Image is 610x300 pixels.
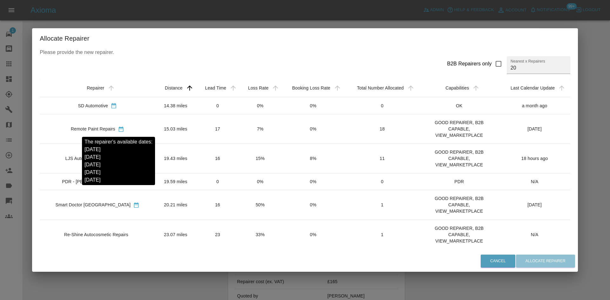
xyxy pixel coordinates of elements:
[65,155,121,162] div: LJS Automotive Refinishing
[481,255,515,268] button: Cancel
[345,144,419,173] td: 11
[155,190,196,220] td: 20.21 miles
[85,169,152,176] div: [DATE]
[281,173,345,190] td: 0%
[239,220,281,249] td: 33%
[345,114,419,144] td: 18
[239,114,281,144] td: 7%
[239,97,281,114] td: 0%
[155,114,196,144] td: 15.03 miles
[78,103,108,109] div: SD Automotive
[55,202,131,208] div: Smart Doctor [GEOGRAPHIC_DATA]
[40,49,570,56] p: Please provide the new repairer.
[248,85,268,90] div: Loss Rate
[445,85,469,90] div: Capabilities
[511,58,545,64] label: Nearest x Repairers
[499,114,570,144] td: [DATE]
[32,28,578,49] h2: Allocate Repairer
[85,146,152,153] div: [DATE]
[205,85,226,90] div: Lead Time
[196,144,239,173] td: 16
[239,173,281,190] td: 0%
[281,190,345,220] td: 0%
[85,176,152,184] div: [DATE]
[64,231,128,238] div: Re-Shine Autocosmetic Repairs
[499,190,570,220] td: [DATE]
[87,85,104,90] div: Repairer
[85,153,152,161] div: [DATE]
[71,126,115,132] div: Remote Paint Repairs
[419,220,499,249] td: GOOD REPAIRER, B2B CAPABLE, VIEW_MARKETPLACE
[345,97,419,114] td: 0
[499,220,570,249] td: N/A
[196,173,239,190] td: 0
[155,97,196,114] td: 14.38 miles
[196,190,239,220] td: 16
[155,173,196,190] td: 19.59 miles
[419,173,499,190] td: PDR
[345,190,419,220] td: 1
[357,85,403,90] div: Total Number Allocated
[511,85,555,90] div: Last Calendar Update
[281,114,345,144] td: 0%
[239,190,281,220] td: 50%
[281,220,345,249] td: 0%
[419,97,499,114] td: OK
[155,220,196,249] td: 23.07 miles
[499,97,570,114] td: a month ago
[499,144,570,173] td: 18 hours ago
[419,144,499,173] td: GOOD REPAIRER, B2B CAPABLE, VIEW_MARKETPLACE
[239,144,281,173] td: 15%
[196,220,239,249] td: 23
[281,144,345,173] td: 8%
[345,220,419,249] td: 1
[345,173,419,190] td: 0
[196,97,239,114] td: 0
[447,60,492,68] div: B2B Repairers only
[292,85,330,90] div: Booking Loss Rate
[419,190,499,220] td: GOOD REPAIRER, B2B CAPABLE, VIEW_MARKETPLACE
[499,173,570,190] td: N/A
[281,97,345,114] td: 0%
[419,114,499,144] td: GOOD REPAIRER, B2B CAPABLE, VIEW_MARKETPLACE
[155,144,196,173] td: 19.43 miles
[85,161,152,169] div: [DATE]
[196,114,239,144] td: 17
[165,85,183,90] div: Distance
[85,138,152,146] div: The repairer's available dates:
[62,178,130,185] div: PDR - [PERSON_NAME] & Dents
